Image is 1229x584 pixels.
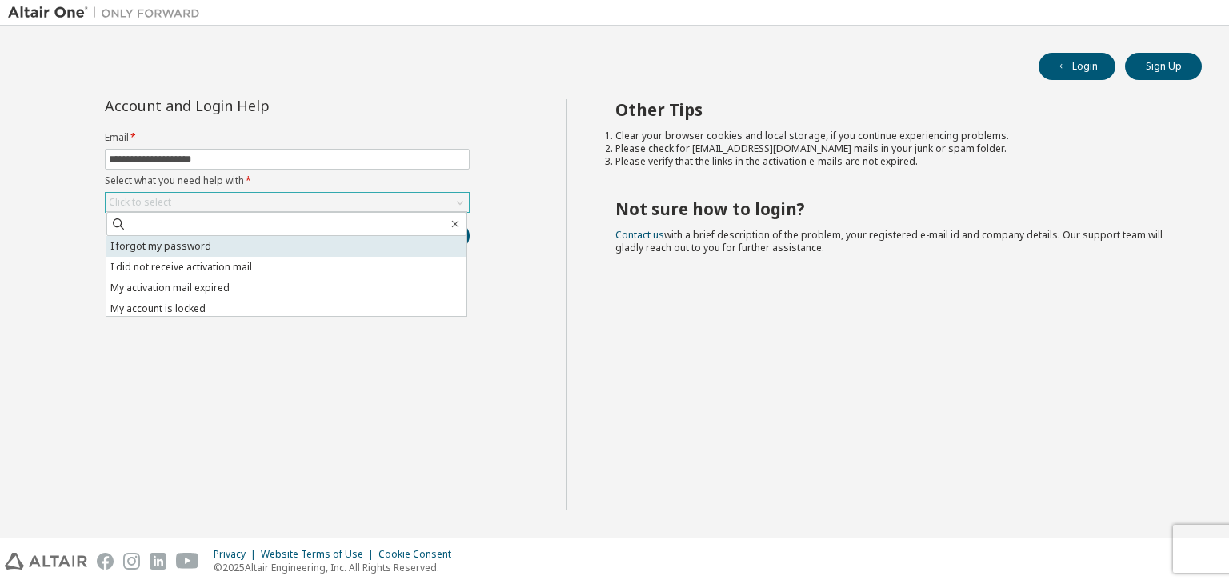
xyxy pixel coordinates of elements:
div: Cookie Consent [378,548,461,561]
div: Privacy [214,548,261,561]
button: Login [1039,53,1115,80]
label: Select what you need help with [105,174,470,187]
span: with a brief description of the problem, your registered e-mail id and company details. Our suppo... [615,228,1163,254]
button: Sign Up [1125,53,1202,80]
h2: Not sure how to login? [615,198,1174,219]
div: Website Terms of Use [261,548,378,561]
div: Click to select [109,196,171,209]
div: Click to select [106,193,469,212]
label: Email [105,131,470,144]
div: Account and Login Help [105,99,397,112]
li: Please check for [EMAIL_ADDRESS][DOMAIN_NAME] mails in your junk or spam folder. [615,142,1174,155]
li: Clear your browser cookies and local storage, if you continue experiencing problems. [615,130,1174,142]
li: Please verify that the links in the activation e-mails are not expired. [615,155,1174,168]
a: Contact us [615,228,664,242]
img: youtube.svg [176,553,199,570]
img: instagram.svg [123,553,140,570]
img: linkedin.svg [150,553,166,570]
h2: Other Tips [615,99,1174,120]
img: Altair One [8,5,208,21]
img: facebook.svg [97,553,114,570]
img: altair_logo.svg [5,553,87,570]
p: © 2025 Altair Engineering, Inc. All Rights Reserved. [214,561,461,574]
li: I forgot my password [106,236,466,257]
